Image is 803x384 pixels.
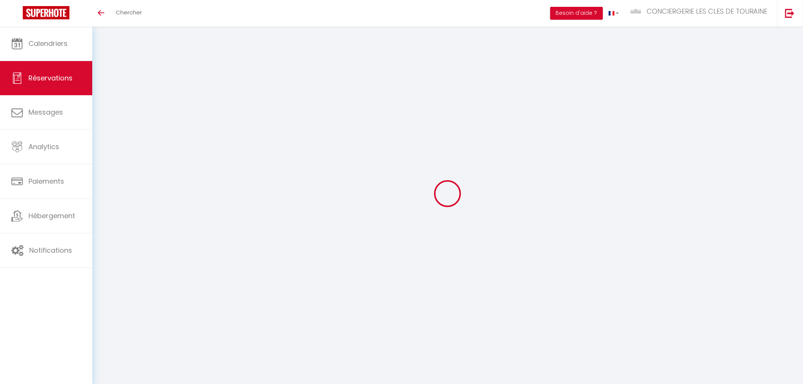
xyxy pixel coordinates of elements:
button: Ouvrir le widget de chat LiveChat [6,3,29,26]
img: ... [630,8,642,14]
span: CONCIERGERIE LES CLES DE TOURAINE [647,6,768,16]
img: logout [785,8,795,18]
img: Super Booking [23,6,69,19]
span: Paiements [28,176,64,186]
span: Réservations [28,73,72,83]
button: Besoin d'aide ? [550,7,603,20]
span: Analytics [28,142,59,151]
span: Messages [28,107,63,117]
span: Notifications [29,246,72,255]
span: Chercher [116,8,142,16]
span: Hébergement [28,211,75,220]
span: Calendriers [28,39,68,48]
